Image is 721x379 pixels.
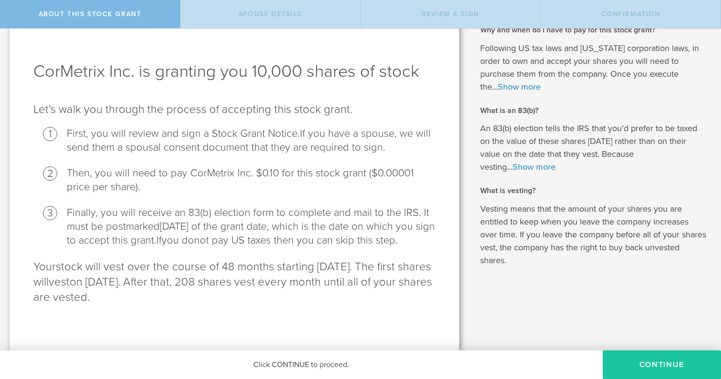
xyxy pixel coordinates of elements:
[39,10,142,18] span: About this stock grant
[67,166,435,194] li: Then, you will need to pay CorMetrix Inc. $0.10 for this stock grant ($0.00001 price per share).
[67,220,435,246] span: [DATE] of the grant date, which is the date on which you sign to accept this grant.
[480,185,707,196] h2: What is vesting?
[422,10,479,18] span: Review & Sign
[67,127,435,154] li: First, you will review and sign a Stock Grant Notice.
[601,10,660,18] span: Confirmation
[498,82,541,92] a: Show more
[603,350,721,379] button: CONTINUE
[480,105,707,116] h2: What is an 83(b)?
[33,60,435,83] h1: CorMetrix Inc. is granting you 10,000 shares of stock
[480,42,707,93] p: Following US tax laws and [US_STATE] corporation laws, in order to own and accept your shares you...
[33,260,56,274] span: Your
[33,102,435,117] p: Let’s walk you through the process of accepting this stock grant .
[67,206,435,247] li: Finally, you will receive an 83(b) election form to complete and mail to the IRS . It must be pos...
[480,25,707,35] h2: Why and when do I have to pay for this stock grant?
[238,10,302,18] span: Spouse Details
[480,122,707,174] p: An 83(b) election tells the IRS that you’d prefer to be taxed on the value of these shares [DATE]...
[480,203,707,267] p: Vesting means that the amount of your shares you are entitled to keep when you leave the company ...
[49,275,70,289] span: vest
[33,259,435,305] p: stock will vest over the course of 48 months starting [DATE]. The first shares will on [DATE]. Af...
[513,162,556,172] a: Show more
[162,234,194,246] span: you do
